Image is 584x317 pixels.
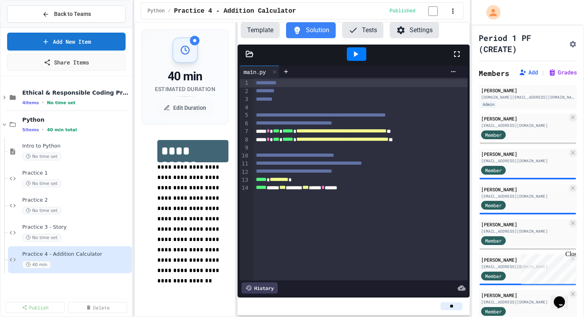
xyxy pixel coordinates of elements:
[481,115,567,122] div: [PERSON_NAME]
[481,264,567,270] div: [EMAIL_ADDRESS][DOMAIN_NAME]
[240,176,249,184] div: 13
[541,68,545,77] span: |
[3,3,55,51] div: Chat with us now!Close
[240,184,249,192] div: 14
[155,69,215,84] div: 40 min
[485,237,502,244] span: Member
[485,202,502,209] span: Member
[240,66,280,78] div: main.py
[481,101,496,108] div: Admin
[174,6,296,16] span: Practice 4 - Addition Calculator
[481,193,567,199] div: [EMAIL_ADDRESS][DOMAIN_NAME]
[22,197,130,204] span: Practice 2
[481,158,567,164] div: [EMAIL_ADDRESS][DOMAIN_NAME]
[241,22,280,38] button: Template
[242,282,278,294] div: History
[22,100,39,105] span: 4 items
[240,111,249,119] div: 5
[481,256,567,263] div: [PERSON_NAME]
[240,136,249,144] div: 8
[156,100,214,116] button: Edit Duration
[390,22,439,38] button: Settings
[342,22,383,38] button: Tests
[485,308,502,315] span: Member
[240,79,249,87] div: 1
[390,8,416,14] span: Published
[22,251,130,258] span: Practice 4 - Addition Calculator
[22,116,130,123] span: Python
[68,302,127,313] a: Delete
[485,167,502,174] span: Member
[240,88,249,95] div: 2
[240,68,270,76] div: main.py
[22,143,130,150] span: Intro to Python
[481,292,567,299] div: [PERSON_NAME]
[518,251,576,284] iframe: chat widget
[54,10,91,18] span: Back to Teams
[42,99,44,106] span: •
[479,32,566,54] h1: Period 1 PF (CREATE)
[240,152,249,160] div: 10
[42,126,44,133] span: •
[22,261,51,268] span: 40 min
[240,128,249,136] div: 7
[47,127,77,132] span: 40 min total
[22,180,61,187] span: No time set
[481,123,567,128] div: [EMAIL_ADDRESS][DOMAIN_NAME]
[481,221,567,228] div: [PERSON_NAME]
[240,95,249,103] div: 3
[168,8,171,14] span: /
[485,272,502,280] span: Member
[419,6,447,16] input: publish toggle
[147,8,164,14] span: Python
[22,224,130,231] span: Practice 3 - Story
[47,100,75,105] span: No time set
[286,22,336,38] button: Solution
[240,120,249,128] div: 6
[7,33,126,51] a: Add New Item
[240,144,249,152] div: 9
[22,127,39,132] span: 5 items
[22,89,130,96] span: Ethical & Responsible Coding Practice
[481,186,567,193] div: [PERSON_NAME]
[481,150,567,158] div: [PERSON_NAME]
[481,299,567,305] div: [EMAIL_ADDRESS][DOMAIN_NAME]
[551,285,576,309] iframe: chat widget
[548,68,577,76] button: Grades
[519,68,538,76] button: Add
[22,234,61,241] span: No time set
[22,153,61,160] span: No time set
[481,94,574,100] div: [DOMAIN_NAME][EMAIL_ADDRESS][DOMAIN_NAME]
[240,160,249,168] div: 11
[22,170,130,177] span: Practice 1
[481,87,574,94] div: [PERSON_NAME]
[240,104,249,112] div: 4
[485,131,502,138] span: Member
[478,3,503,21] div: My Account
[7,6,126,23] button: Back to Teams
[7,54,126,71] a: Share Items
[240,168,249,176] div: 12
[22,207,61,214] span: No time set
[390,6,447,16] div: Content is published and visible to students
[155,85,215,93] div: Estimated Duration
[6,302,65,313] a: Publish
[481,228,567,234] div: [EMAIL_ADDRESS][DOMAIN_NAME]
[569,39,577,48] button: Assignment Settings
[479,68,509,79] h2: Members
